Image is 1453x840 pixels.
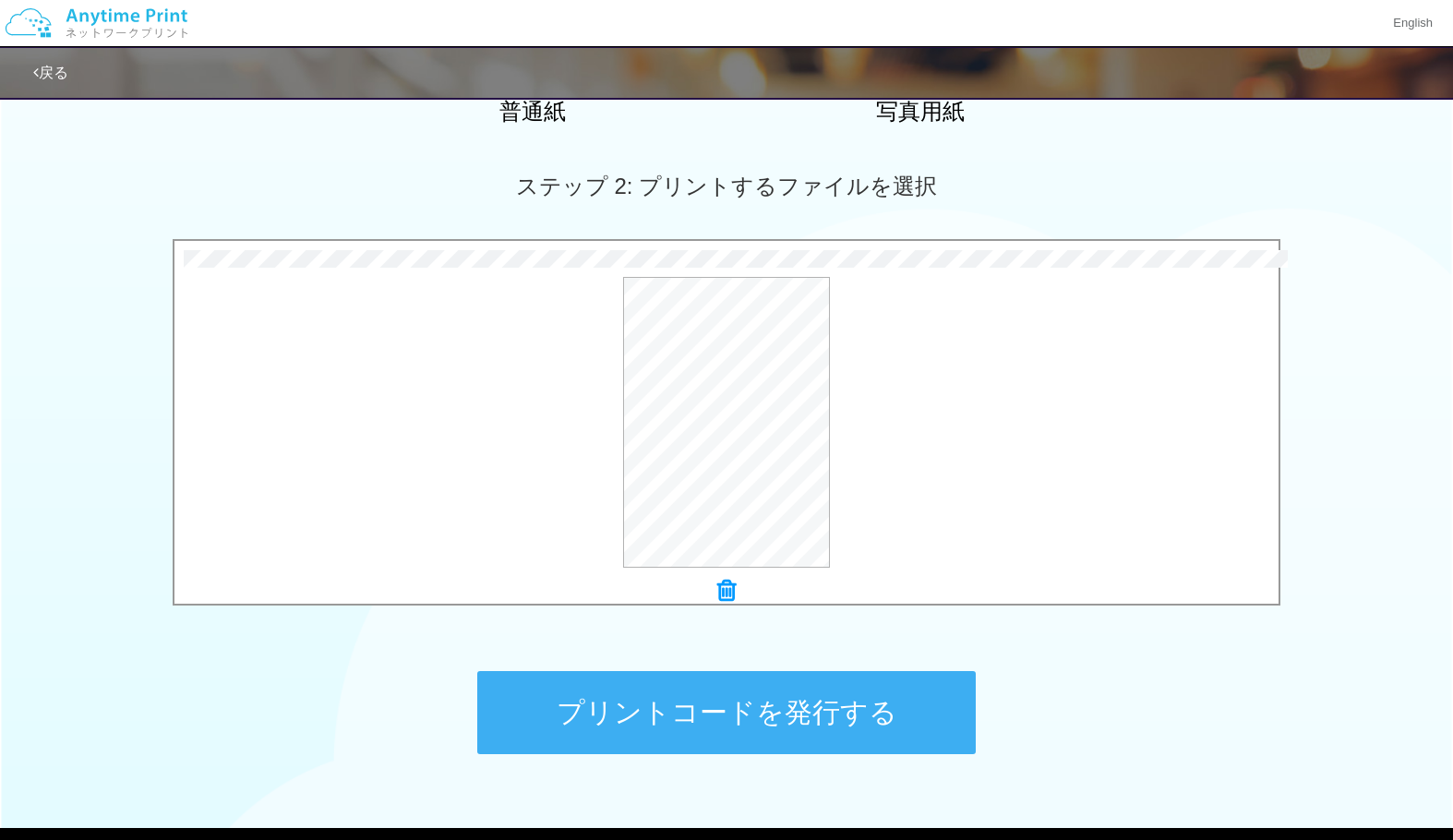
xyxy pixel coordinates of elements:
h2: 普通紙 [371,100,694,124]
span: ステップ 2: プリントするファイルを選択 [516,174,937,198]
h2: 写真用紙 [759,100,1082,124]
button: プリントコードを発行する [477,671,976,754]
a: 戻る [33,65,68,80]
